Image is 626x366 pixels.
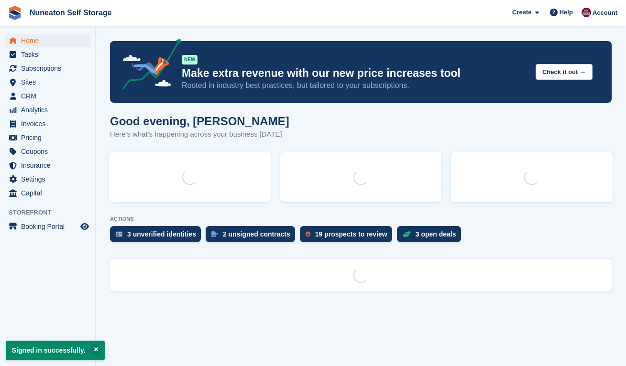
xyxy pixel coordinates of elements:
img: prospect-51fa495bee0391a8d652442698ab0144808aea92771e9ea1ae160a38d050c398.svg [306,231,310,237]
img: price-adjustments-announcement-icon-8257ccfd72463d97f412b2fc003d46551f7dbcb40ab6d574587a9cd5c0d94... [114,39,181,93]
a: menu [5,89,90,103]
a: 19 prospects to review [300,226,397,247]
div: 3 unverified identities [127,230,196,238]
span: Home [21,34,78,47]
img: stora-icon-8386f47178a22dfd0bd8f6a31ec36ba5ce8667c1dd55bd0f319d3a0aa187defe.svg [8,6,22,20]
div: 19 prospects to review [315,230,387,238]
a: menu [5,131,90,144]
span: Analytics [21,103,78,117]
p: Here's what's happening across your business [DATE] [110,129,289,140]
a: menu [5,117,90,130]
h1: Good evening, [PERSON_NAME] [110,115,289,128]
span: Pricing [21,131,78,144]
span: CRM [21,89,78,103]
a: menu [5,220,90,233]
span: Coupons [21,145,78,158]
span: Booking Portal [21,220,78,233]
img: deal-1b604bf984904fb50ccaf53a9ad4b4a5d6e5aea283cecdc64d6e3604feb123c2.svg [403,231,411,237]
a: 3 open deals [397,226,466,247]
span: Create [512,8,531,17]
img: contract_signature_icon-13c848040528278c33f63329250d36e43548de30e8caae1d1a13099fd9432cc5.svg [211,231,218,237]
a: menu [5,172,90,186]
p: Make extra revenue with our new price increases tool [182,66,528,80]
a: menu [5,62,90,75]
span: Invoices [21,117,78,130]
p: Signed in successfully. [6,341,105,360]
a: menu [5,145,90,158]
p: ACTIONS [110,216,612,222]
span: Account [593,8,617,18]
div: 2 unsigned contracts [223,230,290,238]
span: Capital [21,186,78,200]
a: Preview store [79,221,90,232]
a: menu [5,159,90,172]
a: menu [5,186,90,200]
img: verify_identity-adf6edd0f0f0b5bbfe63781bf79b02c33cf7c696d77639b501bdc392416b5a36.svg [116,231,122,237]
a: menu [5,75,90,89]
span: Storefront [9,208,95,217]
span: Subscriptions [21,62,78,75]
span: Tasks [21,48,78,61]
a: menu [5,34,90,47]
a: Nuneaton Self Storage [26,5,116,21]
div: 3 open deals [416,230,456,238]
span: Help [560,8,573,17]
img: Chris Palmer [582,8,591,17]
span: Settings [21,172,78,186]
span: Sites [21,75,78,89]
a: 2 unsigned contracts [206,226,300,247]
a: 3 unverified identities [110,226,206,247]
span: Insurance [21,159,78,172]
button: Check it out → [536,64,593,80]
a: menu [5,103,90,117]
p: Rooted in industry best practices, but tailored to your subscriptions. [182,80,528,91]
a: menu [5,48,90,61]
div: NEW [182,55,198,65]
